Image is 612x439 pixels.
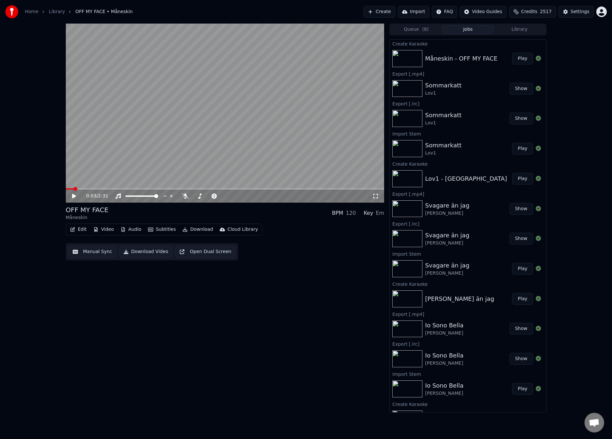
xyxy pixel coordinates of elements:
button: Show [510,83,533,95]
div: BPM [332,209,343,217]
button: Show [510,203,533,215]
button: Jobs [442,25,494,34]
div: Io Sono Bella [425,321,463,330]
div: Create Karaoke [390,40,546,47]
span: 2517 [540,9,552,15]
div: [PERSON_NAME] [425,240,469,247]
div: Måneskin [66,214,109,221]
div: [PERSON_NAME] [425,330,463,337]
button: Queue [390,25,442,34]
img: youka [5,5,18,18]
div: Lov1 [425,90,461,97]
div: Create Karaoke [390,160,546,168]
div: Create Karaoke [390,280,546,288]
div: Sommarkatt [425,111,461,120]
nav: breadcrumb [25,9,133,15]
button: Play [512,383,533,395]
div: [PERSON_NAME] [425,390,463,397]
div: [PERSON_NAME] än jag [425,294,494,303]
span: 2:31 [98,193,108,199]
div: Create Karaoke [390,400,546,408]
div: Import Stem [390,250,546,258]
div: Settings [571,9,589,15]
div: Måneskin - OFF MY FACE [425,54,497,63]
span: Credits [521,9,537,15]
div: Export [.lrc] [390,220,546,228]
a: Open chat [584,413,604,432]
div: 120 [346,209,356,217]
button: Download [180,225,216,234]
div: [PERSON_NAME] [425,270,469,277]
button: Download Video [119,246,173,258]
div: Io Sono Bella [425,351,463,360]
div: Export [.lrc] [390,340,546,348]
button: Library [494,25,546,34]
button: Show [510,353,533,365]
div: Export [.mp4] [390,70,546,78]
span: 0:03 [86,193,96,199]
button: FAQ [432,6,457,18]
div: OFF MY FACE [66,205,109,214]
div: Import Stem [390,130,546,137]
div: Lov1 - [GEOGRAPHIC_DATA] [425,174,507,183]
button: Import [398,6,429,18]
div: Svagare än jag [425,261,469,270]
div: Svagare än jag [425,201,469,210]
button: Manual Sync [68,246,117,258]
div: Sommarkatt [425,141,461,150]
div: Svagare än jag [425,231,469,240]
button: Show [510,113,533,124]
button: Show [510,233,533,245]
div: / [86,193,102,199]
button: Settings [559,6,594,18]
button: Audio [118,225,144,234]
button: Play [512,143,533,155]
button: Video [91,225,117,234]
button: Play [512,173,533,185]
span: OFF MY FACE • Måneskin [75,9,133,15]
button: Credits2517 [509,6,556,18]
button: Subtitles [145,225,178,234]
button: Video Guides [460,6,506,18]
button: Show [510,323,533,335]
a: Library [49,9,65,15]
button: Edit [67,225,89,234]
div: Key [364,209,373,217]
button: Create [363,6,395,18]
div: Em [376,209,384,217]
div: [PERSON_NAME] [425,360,463,367]
div: Sommarkatt [425,81,461,90]
div: [PERSON_NAME] [425,210,469,217]
button: Open Dual Screen [175,246,236,258]
button: Play [512,53,533,64]
div: Io Sono Bella [425,381,463,390]
div: Lov1 [425,120,461,126]
div: Export [.mp4] [390,190,546,198]
a: Home [25,9,38,15]
div: Export [.mp4] [390,310,546,318]
button: Play [512,263,533,275]
div: Import Stem [390,370,546,378]
div: Lov1 [425,150,461,156]
span: ( 8 ) [422,26,429,33]
div: Cloud Library [228,226,258,233]
button: Play [512,293,533,305]
div: Export [.lrc] [390,100,546,107]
